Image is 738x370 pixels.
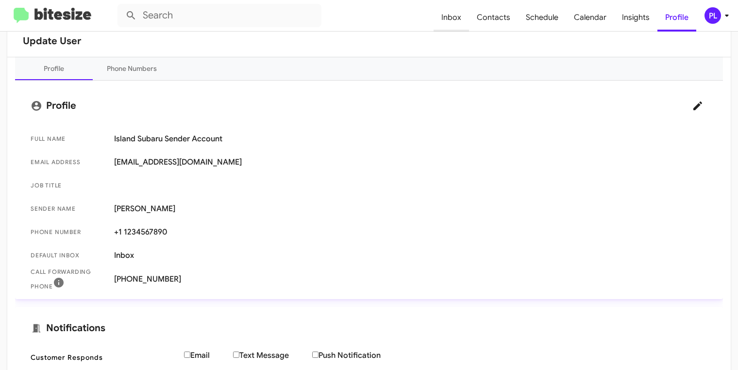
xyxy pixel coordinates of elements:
[31,134,106,144] span: Full Name
[31,267,106,291] span: Call Forwarding Phone
[518,3,566,32] a: Schedule
[107,64,157,73] div: Phone Numbers
[31,181,106,190] span: Job Title
[184,351,233,360] label: Email
[31,204,106,214] span: Sender Name
[114,227,707,237] span: +1 1234567890
[233,351,312,360] label: Text Message
[31,251,106,260] span: Default Inbox
[114,251,707,260] span: Inbox
[614,3,657,32] a: Insights
[434,3,469,32] a: Inbox
[657,3,696,32] a: Profile
[31,322,707,334] mat-card-title: Notifications
[44,64,64,73] div: Profile
[704,7,721,24] div: PL
[312,352,319,358] input: Push Notification
[23,34,715,49] h2: Update User
[117,4,321,27] input: Search
[31,157,106,167] span: Email Address
[114,134,707,144] span: Island Subaru Sender Account
[312,351,404,360] label: Push Notification
[31,353,176,362] span: Customer Responds
[566,3,614,32] a: Calendar
[696,7,727,24] button: PL
[31,96,707,116] mat-card-title: Profile
[114,274,707,284] span: [PHONE_NUMBER]
[184,352,190,358] input: Email
[114,157,707,167] span: [EMAIL_ADDRESS][DOMAIN_NAME]
[233,352,239,358] input: Text Message
[31,227,106,237] span: Phone number
[114,204,707,214] span: [PERSON_NAME]
[469,3,518,32] a: Contacts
